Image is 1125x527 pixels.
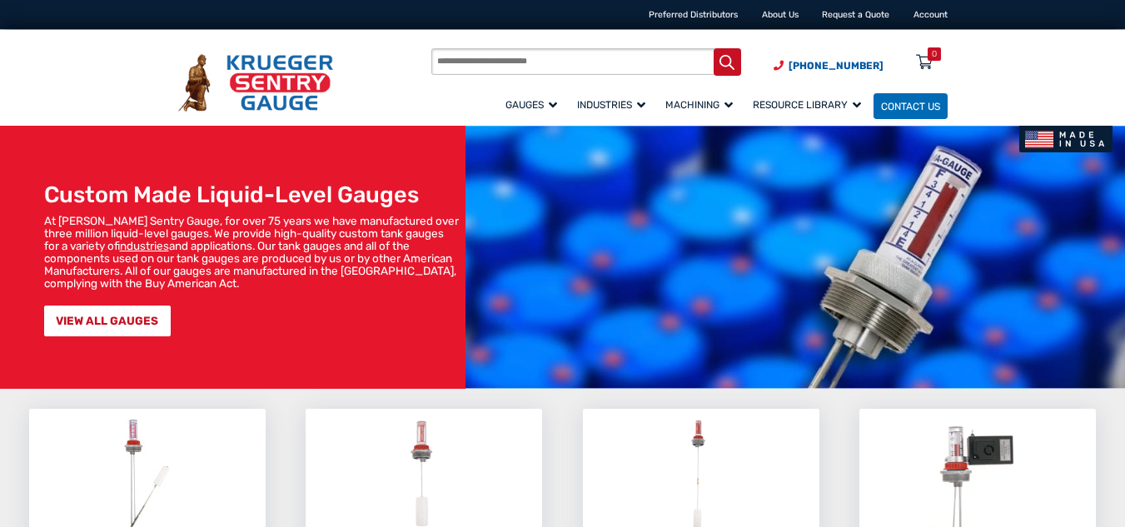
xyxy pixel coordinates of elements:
span: Machining [665,99,733,111]
span: Industries [577,99,645,111]
a: Account [913,9,948,20]
a: Industries [570,91,658,120]
h1: Custom Made Liquid-Level Gauges [44,181,460,208]
img: Made In USA [1019,126,1113,152]
a: Resource Library [745,91,874,120]
a: About Us [762,9,799,20]
span: [PHONE_NUMBER] [789,60,884,72]
a: Machining [658,91,745,120]
p: At [PERSON_NAME] Sentry Gauge, for over 75 years we have manufactured over three million liquid-l... [44,215,460,290]
div: 0 [932,47,937,61]
img: bg_hero_bannerksentry [465,126,1125,389]
a: Gauges [498,91,570,120]
a: Contact Us [874,93,948,119]
span: Contact Us [881,100,940,112]
a: Preferred Distributors [649,9,738,20]
a: Phone Number (920) 434-8860 [774,58,884,73]
a: VIEW ALL GAUGES [44,306,171,336]
img: Krueger Sentry Gauge [178,54,333,112]
span: Gauges [505,99,557,111]
a: industries [120,239,169,252]
a: Request a Quote [822,9,889,20]
span: Resource Library [753,99,861,111]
